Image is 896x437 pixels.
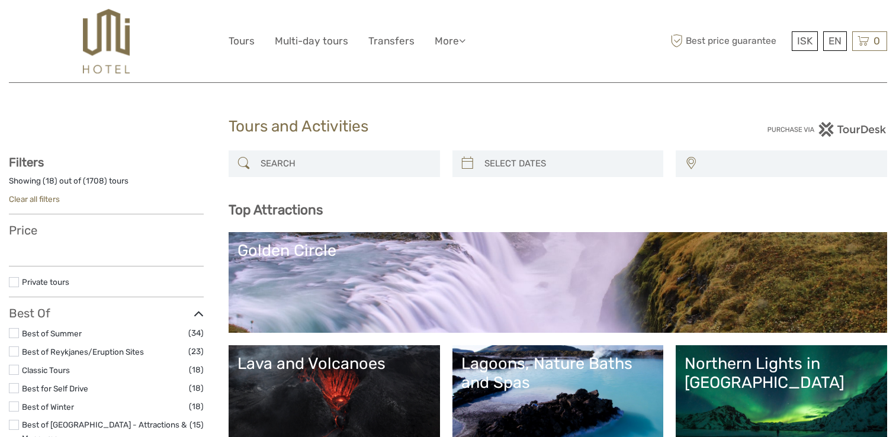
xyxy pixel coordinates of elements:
[435,33,465,50] a: More
[237,354,431,437] a: Lava and Volcanoes
[237,241,878,260] div: Golden Circle
[22,384,88,393] a: Best for Self Drive
[823,31,847,51] div: EN
[86,175,104,187] label: 1708
[83,9,130,73] img: 526-1e775aa5-7374-4589-9d7e-5793fb20bdfc_logo_big.jpg
[229,117,668,136] h1: Tours and Activities
[22,365,70,375] a: Classic Tours
[797,35,812,47] span: ISK
[256,153,434,174] input: SEARCH
[9,175,204,194] div: Showing ( ) out of ( ) tours
[368,33,415,50] a: Transfers
[872,35,882,47] span: 0
[685,354,878,437] a: Northern Lights in [GEOGRAPHIC_DATA]
[9,155,44,169] strong: Filters
[685,354,878,393] div: Northern Lights in [GEOGRAPHIC_DATA]
[189,400,204,413] span: (18)
[190,418,204,432] span: (15)
[9,194,60,204] a: Clear all filters
[189,363,204,377] span: (18)
[237,354,431,373] div: Lava and Volcanoes
[9,223,204,237] h3: Price
[188,345,204,358] span: (23)
[22,402,74,412] a: Best of Winter
[767,122,887,137] img: PurchaseViaTourDesk.png
[188,326,204,340] span: (34)
[22,347,144,356] a: Best of Reykjanes/Eruption Sites
[9,306,204,320] h3: Best Of
[229,33,255,50] a: Tours
[22,277,69,287] a: Private tours
[22,329,82,338] a: Best of Summer
[667,31,789,51] span: Best price guarantee
[189,381,204,395] span: (18)
[229,202,323,218] b: Top Attractions
[275,33,348,50] a: Multi-day tours
[237,241,878,324] a: Golden Circle
[480,153,658,174] input: SELECT DATES
[461,354,655,437] a: Lagoons, Nature Baths and Spas
[46,175,54,187] label: 18
[461,354,655,393] div: Lagoons, Nature Baths and Spas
